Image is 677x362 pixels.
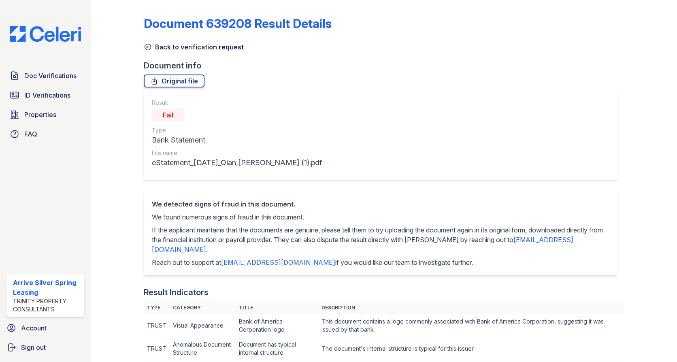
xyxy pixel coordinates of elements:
a: Original file [144,75,204,87]
p: We found numerous signs of fraud in this document. [152,212,609,222]
a: FAQ [6,126,84,142]
a: Sign out [3,339,87,356]
span: Account [21,323,47,333]
td: TRUST [144,337,170,360]
a: ID Verifications [6,87,84,103]
th: Description [318,301,624,314]
div: Arrive Silver Spring Leasing [13,278,81,297]
th: Category [170,301,236,314]
span: FAQ [24,129,37,139]
div: We detected signs of fraud in this document. [152,199,609,209]
td: This document contains a logo commonly associated with Bank of America Corporation, suggesting it... [318,314,624,337]
th: Type [144,301,170,314]
p: If the applicant maintains that the documents are genuine, please tell them to try uploading the ... [152,225,609,254]
div: File name [152,149,322,157]
span: Properties [24,110,56,119]
div: Trinity Property Consultants [13,297,81,313]
a: Document 639208 Result Details [144,16,332,31]
td: Visual Appearance [170,314,236,337]
span: . [206,245,208,253]
div: Result [152,99,322,107]
td: Bank of America Corporation logo [236,314,318,337]
div: Bank Statement [152,134,322,146]
th: Title [236,301,318,314]
span: Doc Verifications [24,71,77,81]
a: Back to verification request [144,42,244,52]
td: The document's internal structure is typical for this issuer. [318,337,624,360]
a: Account [3,320,87,336]
div: Fail [152,109,184,121]
a: [EMAIL_ADDRESS][DOMAIN_NAME] [221,258,335,266]
p: Reach out to support at if you would like our team to investigate further. [152,258,609,267]
td: TRUST [144,314,170,337]
a: Properties [6,106,84,123]
img: CE_Logo_Blue-a8612792a0a2168367f1c8372b55b34899dd931a85d93a1a3d3e32e68fde9ad4.png [3,26,87,42]
div: Result Indicators [144,287,209,298]
span: Sign out [21,343,46,352]
a: Doc Verifications [6,68,84,84]
div: Document info [144,60,624,71]
span: ID Verifications [24,90,70,100]
td: Anomalous Document Structure [170,337,236,360]
td: Document has typical internal structure [236,337,318,360]
div: eStatement_[DATE]_Qian,[PERSON_NAME] (1).pdf [152,157,322,168]
div: Type [152,126,322,134]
